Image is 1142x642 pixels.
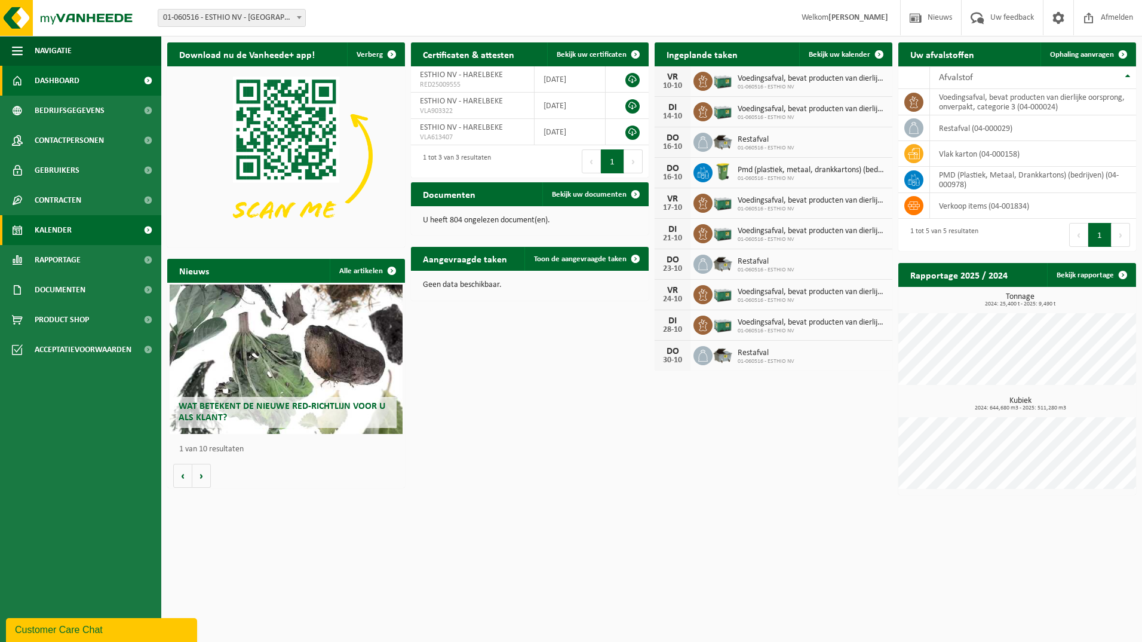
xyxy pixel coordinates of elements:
button: 1 [601,149,624,173]
span: 01-060516 - ESTHIO NV [738,145,794,152]
h2: Documenten [411,182,487,206]
span: 2024: 25,400 t - 2025: 9,490 t [904,301,1136,307]
p: Geen data beschikbaar. [423,281,637,289]
span: Bekijk uw documenten [552,191,627,198]
span: ESTHIO NV - HARELBEKE [420,71,503,80]
div: 21-10 [661,234,684,243]
a: Toon de aangevraagde taken [524,247,647,271]
img: Download de VHEPlus App [167,66,405,245]
span: Contactpersonen [35,126,104,155]
button: Verberg [347,42,404,66]
a: Alle artikelen [330,259,404,283]
img: WB-5000-GAL-GY-01 [713,131,733,151]
span: 01-060516 - ESTHIO NV [738,297,886,304]
td: [DATE] [535,93,605,119]
img: WB-0240-HPE-GN-50 [713,161,733,182]
button: Previous [1069,223,1088,247]
div: DI [661,225,684,234]
a: Bekijk uw kalender [799,42,891,66]
span: Acceptatievoorwaarden [35,335,131,365]
span: Wat betekent de nieuwe RED-richtlijn voor u als klant? [179,402,385,423]
button: Next [624,149,643,173]
h3: Kubiek [904,397,1136,411]
span: Verberg [357,51,383,59]
span: RED25009555 [420,80,525,90]
span: VLA903322 [420,106,525,116]
div: DI [661,103,684,112]
h2: Aangevraagde taken [411,247,519,270]
span: Afvalstof [939,73,973,82]
span: Contracten [35,185,81,215]
button: Vorige [173,464,192,488]
td: verkoop items (04-001834) [930,193,1136,219]
img: PB-LB-0680-HPE-GN-01 [713,314,733,334]
a: Bekijk uw documenten [542,182,647,206]
img: PB-LB-0680-HPE-GN-01 [713,100,733,121]
h2: Rapportage 2025 / 2024 [898,263,1020,286]
span: Pmd (plastiek, metaal, drankkartons) (bedrijven) [738,166,886,175]
button: Previous [582,149,601,173]
span: Rapportage [35,245,81,275]
span: Voedingsafval, bevat producten van dierlijke oorsprong, onverpakt, categorie 3 [738,318,886,328]
div: 10-10 [661,82,684,90]
h2: Nieuws [167,259,221,282]
div: 1 tot 3 van 3 resultaten [417,148,491,175]
div: 16-10 [661,143,684,151]
span: ESTHIO NV - HARELBEKE [420,97,503,106]
p: U heeft 804 ongelezen document(en). [423,216,637,225]
a: Bekijk rapportage [1047,263,1135,287]
div: 28-10 [661,326,684,334]
span: 01-060516 - ESTHIO NV [738,236,886,243]
button: Next [1112,223,1130,247]
div: VR [661,194,684,204]
span: Kalender [35,215,72,245]
div: DO [661,255,684,265]
td: restafval (04-000029) [930,115,1136,141]
span: 01-060516 - ESTHIO NV - HARELBEKE [158,10,305,26]
div: 14-10 [661,112,684,121]
a: Ophaling aanvragen [1040,42,1135,66]
span: Product Shop [35,305,89,335]
span: 01-060516 - ESTHIO NV [738,114,886,121]
span: 01-060516 - ESTHIO NV [738,175,886,182]
iframe: chat widget [6,616,199,642]
img: PB-LB-0680-HPE-GN-01 [713,70,733,90]
div: DO [661,164,684,173]
h2: Uw afvalstoffen [898,42,986,66]
span: 01-060516 - ESTHIO NV [738,84,886,91]
span: 01-060516 - ESTHIO NV [738,328,886,335]
h2: Certificaten & attesten [411,42,526,66]
span: 01-060516 - ESTHIO NV - HARELBEKE [158,9,306,27]
div: DO [661,133,684,143]
a: Wat betekent de nieuwe RED-richtlijn voor u als klant? [170,285,403,434]
img: PB-LB-0680-HPE-GN-01 [713,283,733,304]
div: DO [661,347,684,356]
div: 1 tot 5 van 5 resultaten [904,222,978,248]
a: Bekijk uw certificaten [547,42,647,66]
span: 01-060516 - ESTHIO NV [738,358,794,365]
img: PB-LB-0680-HPE-GN-01 [713,192,733,212]
div: 16-10 [661,173,684,182]
span: Voedingsafval, bevat producten van dierlijke oorsprong, onverpakt, categorie 3 [738,196,886,206]
div: DI [661,316,684,326]
div: 24-10 [661,295,684,304]
span: Documenten [35,275,85,305]
span: Ophaling aanvragen [1050,51,1114,59]
span: Restafval [738,257,794,267]
td: PMD (Plastiek, Metaal, Drankkartons) (bedrijven) (04-000978) [930,167,1136,193]
td: voedingsafval, bevat producten van dierlijke oorsprong, onverpakt, categorie 3 (04-000024) [930,89,1136,115]
img: PB-LB-0680-HPE-GN-01 [713,222,733,243]
td: vlak karton (04-000158) [930,141,1136,167]
td: [DATE] [535,66,605,93]
p: 1 van 10 resultaten [179,445,399,454]
span: Voedingsafval, bevat producten van dierlijke oorsprong, onverpakt, categorie 3 [738,74,886,84]
span: Navigatie [35,36,72,66]
h2: Download nu de Vanheede+ app! [167,42,327,66]
span: Bedrijfsgegevens [35,96,105,126]
span: Dashboard [35,66,79,96]
span: Bekijk uw kalender [809,51,870,59]
span: ESTHIO NV - HARELBEKE [420,123,503,132]
span: Gebruikers [35,155,79,185]
span: Bekijk uw certificaten [557,51,627,59]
